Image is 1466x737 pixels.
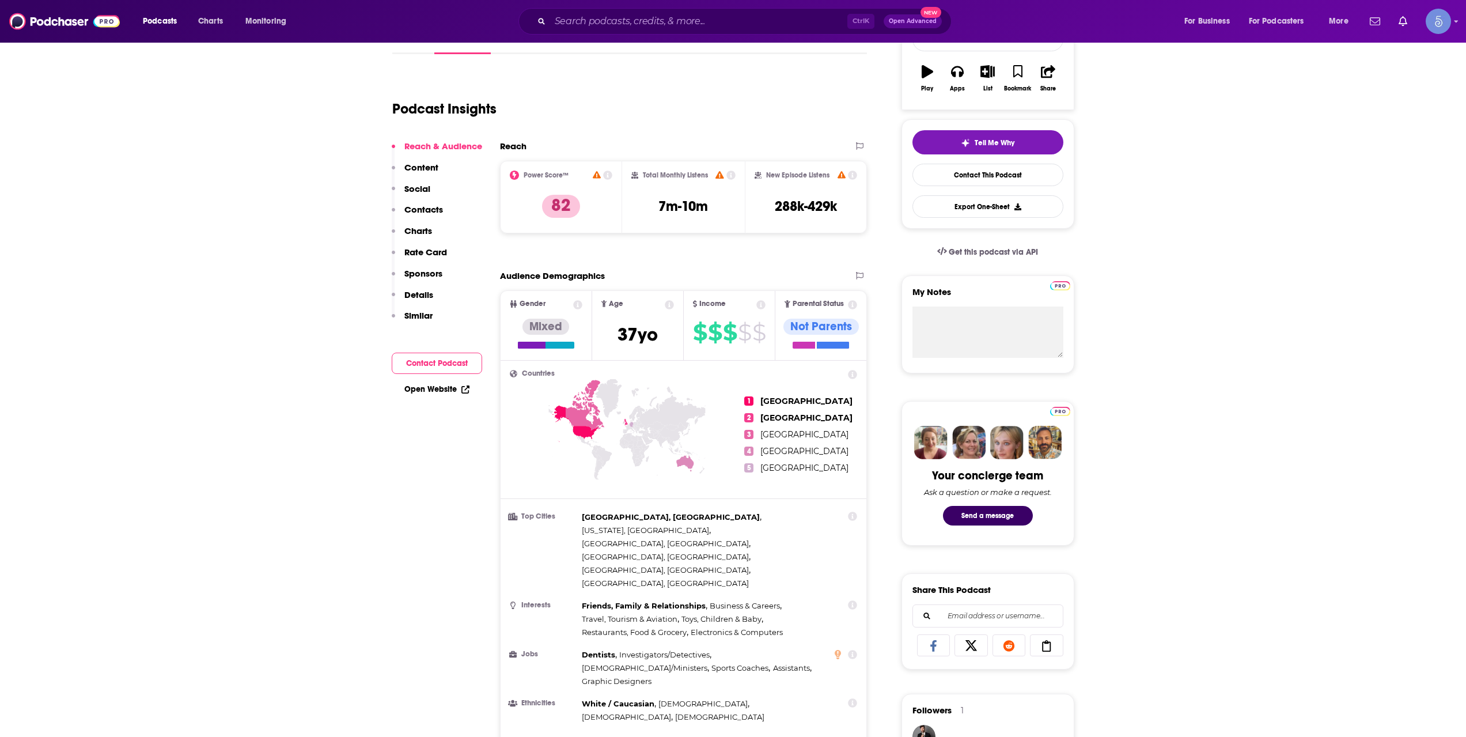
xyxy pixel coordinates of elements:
span: Monitoring [245,13,286,29]
button: Show profile menu [1426,9,1451,34]
button: Share [1033,58,1063,99]
button: Send a message [943,506,1033,526]
span: , [711,662,770,675]
span: Travel, Tourism & Aviation [582,614,677,623]
div: Bookmark [1004,85,1031,92]
span: Parental Status [793,300,844,308]
span: , [582,648,617,662]
span: , [582,710,673,724]
h3: 288k-429k [775,198,837,215]
span: , [710,599,782,613]
span: , [582,626,688,639]
div: 1 [961,705,964,716]
span: New [920,7,941,18]
button: open menu [237,12,301,31]
button: Content [392,162,438,183]
h2: Total Monthly Listens [643,171,708,179]
button: Play [912,58,942,99]
button: open menu [1176,12,1244,31]
input: Search podcasts, credits, & more... [550,12,847,31]
div: Search followers [912,604,1063,628]
h3: Share This Podcast [912,584,991,595]
input: Email address or username... [922,605,1054,627]
span: Ctrl K [847,14,874,29]
span: [US_STATE], [GEOGRAPHIC_DATA] [582,526,709,535]
button: Reach & Audience [392,141,482,162]
span: Business & Careers [710,601,780,610]
a: Share on Facebook [917,634,950,656]
span: [GEOGRAPHIC_DATA], [GEOGRAPHIC_DATA] [582,539,749,548]
span: Investigators/Detectives [619,650,710,659]
span: [GEOGRAPHIC_DATA], [GEOGRAPHIC_DATA] [582,579,749,588]
span: [GEOGRAPHIC_DATA] [760,463,848,473]
img: Podchaser - Follow, Share and Rate Podcasts [9,10,120,32]
span: [DEMOGRAPHIC_DATA] [675,712,764,721]
a: Show notifications dropdown [1394,12,1412,31]
a: Copy Link [1030,634,1063,656]
p: 82 [542,195,580,218]
div: Not Parents [783,319,859,335]
span: Followers [912,705,952,716]
span: Gender [520,300,546,308]
span: Toys, Children & Baby [681,614,762,623]
span: , [582,564,751,577]
p: Charts [404,225,432,236]
div: Your concierge team [932,468,1043,483]
span: For Business [1184,13,1230,29]
h3: Jobs [510,651,577,658]
span: Charts [198,13,223,29]
span: [DEMOGRAPHIC_DATA] [582,712,671,721]
span: [DEMOGRAPHIC_DATA]/Ministers [582,663,707,672]
div: Mixed [522,319,569,335]
span: 3 [744,430,753,439]
p: Sponsors [404,268,442,279]
span: , [582,537,751,550]
div: List [983,85,993,92]
label: My Notes [912,286,1063,307]
button: open menu [1321,12,1363,31]
button: open menu [1241,12,1321,31]
span: Logged in as Spiral5-G1 [1426,9,1451,34]
p: Similar [404,310,433,321]
span: Podcasts [143,13,177,29]
p: Social [404,183,430,194]
span: [GEOGRAPHIC_DATA], [GEOGRAPHIC_DATA] [582,552,749,561]
span: , [582,550,751,564]
span: Dentists [582,650,615,659]
span: , [658,697,749,710]
span: Countries [522,370,555,377]
span: $ [693,323,707,342]
button: Sponsors [392,268,442,289]
span: , [582,511,762,524]
a: Pro website [1050,405,1070,416]
span: 2 [744,413,753,422]
p: Content [404,162,438,173]
span: , [582,599,707,613]
span: Assistants [773,663,810,672]
span: , [773,662,812,675]
button: Export One-Sheet [912,195,1063,218]
div: Search podcasts, credits, & more... [529,8,963,35]
span: $ [708,323,722,342]
span: For Podcasters [1249,13,1304,29]
img: Podchaser Pro [1050,407,1070,416]
a: Pro website [1050,279,1070,290]
button: Rate Card [392,247,447,268]
div: Ask a question or make a request. [924,487,1052,497]
a: Open Website [404,384,469,394]
button: Contact Podcast [392,353,482,374]
span: Get this podcast via API [949,247,1038,257]
span: Sports Coaches [711,663,768,672]
span: , [582,697,656,710]
p: Reach & Audience [404,141,482,152]
a: Contact This Podcast [912,164,1063,186]
img: Sydney Profile [914,426,948,459]
span: 37 yo [618,323,658,346]
img: Barbara Profile [952,426,986,459]
span: White / Caucasian [582,699,654,708]
span: More [1329,13,1348,29]
h2: Power Score™ [524,171,569,179]
h3: 7m-10m [658,198,708,215]
button: open menu [135,12,192,31]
